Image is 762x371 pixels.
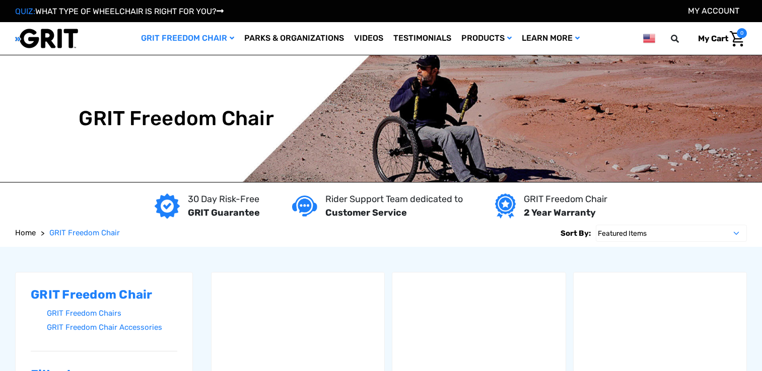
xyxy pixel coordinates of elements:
[675,28,690,49] input: Search
[688,6,739,16] a: Account
[690,28,747,49] a: Cart with 0 items
[155,194,180,219] img: GRIT Guarantee
[188,207,260,218] strong: GRIT Guarantee
[325,193,463,206] p: Rider Support Team dedicated to
[730,31,744,47] img: Cart
[737,28,747,38] span: 0
[349,22,388,55] a: Videos
[49,227,120,239] a: GRIT Freedom Chair
[47,320,177,335] a: GRIT Freedom Chair Accessories
[388,22,456,55] a: Testimonials
[524,193,607,206] p: GRIT Freedom Chair
[292,196,317,216] img: Customer service
[325,207,407,218] strong: Customer Service
[136,22,239,55] a: GRIT Freedom Chair
[188,193,260,206] p: 30 Day Risk-Free
[524,207,596,218] strong: 2 Year Warranty
[15,228,36,237] span: Home
[15,7,35,16] span: QUIZ:
[47,306,177,321] a: GRIT Freedom Chairs
[15,7,224,16] a: QUIZ:WHAT TYPE OF WHEELCHAIR IS RIGHT FOR YOU?
[79,107,274,131] h1: GRIT Freedom Chair
[517,22,585,55] a: Learn More
[31,288,177,302] h2: GRIT Freedom Chair
[495,194,516,219] img: Year warranty
[15,28,78,49] img: GRIT All-Terrain Wheelchair and Mobility Equipment
[561,225,591,242] label: Sort By:
[239,22,349,55] a: Parks & Organizations
[49,228,120,237] span: GRIT Freedom Chair
[643,32,655,45] img: us.png
[15,227,36,239] a: Home
[698,34,728,43] span: My Cart
[456,22,517,55] a: Products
